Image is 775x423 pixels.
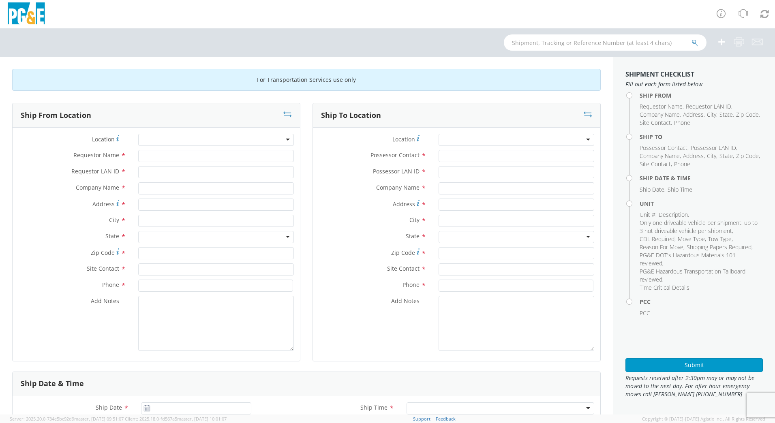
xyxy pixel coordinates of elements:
span: Company Name [376,184,420,191]
span: Company Name [640,111,680,118]
li: , [686,103,732,111]
span: Location [392,135,415,143]
span: Add Notes [391,297,420,305]
span: Only one driveable vehicle per shipment, up to 3 not driveable vehicle per shipment [640,219,758,235]
span: Zip Code [91,249,115,256]
span: CDL Required [640,235,674,243]
span: State [719,111,733,118]
span: Requests received after 2:30pm may or may not be moved to the next day. For after hour emergency ... [625,374,763,398]
div: For Transportation Services use only [12,69,601,91]
li: , [640,160,672,168]
span: PCC [640,309,650,317]
button: Submit [625,358,763,372]
h3: Ship From Location [21,111,91,120]
li: , [683,111,705,119]
li: , [640,235,676,243]
li: , [683,152,705,160]
a: Support [413,416,430,422]
h4: PCC [640,299,763,305]
span: PG&E DOT's Hazardous Materials 101 reviewed [640,251,736,267]
span: Address [683,111,704,118]
span: Description [659,211,688,218]
span: Zip Code [736,152,759,160]
span: Fill out each form listed below [625,80,763,88]
span: Reason For Move [640,243,683,251]
a: Feedback [436,416,456,422]
li: , [640,111,681,119]
li: , [678,235,706,243]
span: Requestor Name [640,103,683,110]
span: Possessor LAN ID [691,144,736,152]
span: Site Contact [640,119,671,126]
li: , [659,211,689,219]
span: Address [92,200,115,208]
span: Unit # [640,211,655,218]
span: Time Critical Details [640,284,689,291]
h4: Ship To [640,134,763,140]
span: Phone [402,281,420,288]
li: , [719,111,734,119]
span: Location [92,135,115,143]
span: Ship Time [668,186,692,193]
span: Ship Time [360,404,387,411]
li: , [708,235,733,243]
span: PG&E Hazardous Transportation Tailboard reviewed [640,267,745,283]
h4: Ship Date & Time [640,175,763,181]
span: Possessor Contact [370,151,420,159]
span: Copyright © [DATE]-[DATE] Agistix Inc., All Rights Reserved [642,416,765,422]
h4: Unit [640,201,763,207]
h3: Ship Date & Time [21,380,84,388]
span: State [406,232,420,240]
li: , [640,267,761,284]
li: , [691,144,737,152]
h3: Ship To Location [321,111,381,120]
li: , [640,152,681,160]
span: City [707,152,716,160]
span: Site Contact [387,265,420,272]
span: Add Notes [91,297,119,305]
span: Possessor LAN ID [373,167,420,175]
li: , [640,186,666,194]
h4: Ship From [640,92,763,98]
span: City [409,216,420,224]
span: State [105,232,119,240]
span: Phone [674,119,690,126]
span: Zip Code [736,111,759,118]
span: State [719,152,733,160]
strong: Shipment Checklist [625,70,694,79]
li: , [640,144,689,152]
li: , [640,219,761,235]
span: Requestor LAN ID [71,167,119,175]
span: Ship Date [640,186,664,193]
span: Company Name [76,184,119,191]
li: , [719,152,734,160]
li: , [687,243,753,251]
li: , [640,119,672,127]
span: Requestor LAN ID [686,103,731,110]
span: Possessor Contact [640,144,687,152]
img: pge-logo-06675f144f4cfa6a6814.png [6,2,47,26]
span: Tow Type [708,235,732,243]
li: , [640,251,761,267]
span: City [707,111,716,118]
span: Site Contact [87,265,119,272]
li: , [707,152,717,160]
span: master, [DATE] 10:01:07 [177,416,227,422]
li: , [640,211,657,219]
span: Ship Date [96,404,122,411]
li: , [736,152,760,160]
span: master, [DATE] 09:51:07 [74,416,124,422]
li: , [736,111,760,119]
span: Phone [102,281,119,288]
span: Address [393,200,415,208]
li: , [640,243,685,251]
span: Requestor Name [73,151,119,159]
span: Zip Code [391,249,415,256]
span: Client: 2025.18.0-fd567a5 [125,416,227,422]
input: Shipment, Tracking or Reference Number (at least 4 chars) [504,34,706,51]
span: Company Name [640,152,680,160]
span: Address [683,152,704,160]
span: Move Type [678,235,705,243]
span: City [109,216,119,224]
span: Phone [674,160,690,168]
